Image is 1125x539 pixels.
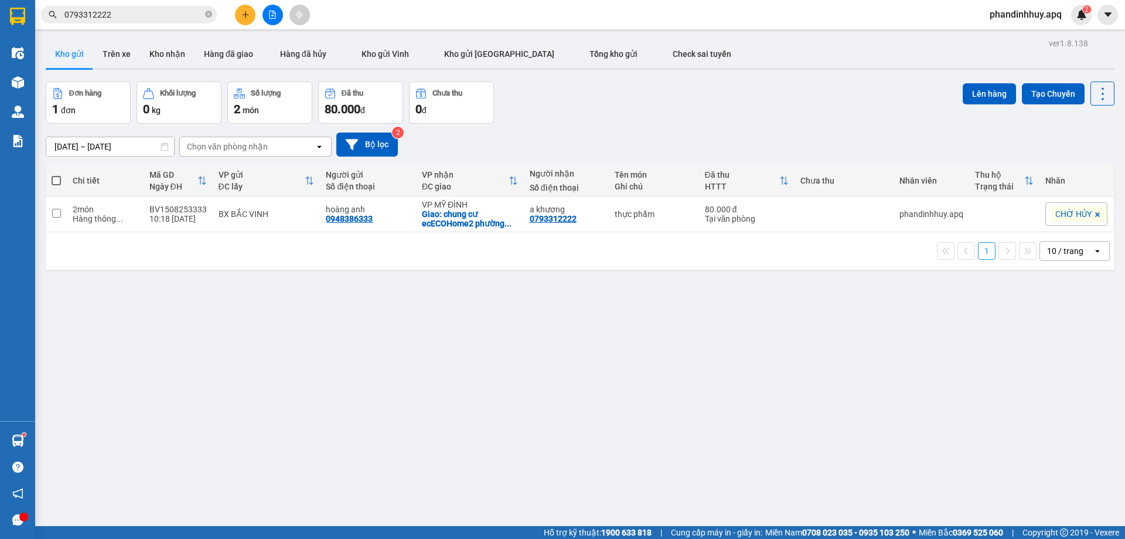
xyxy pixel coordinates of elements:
span: đ [422,106,427,115]
button: Đã thu80.000đ [318,82,403,124]
button: Bộ lọc [336,133,398,157]
span: Hàng đã hủy [280,49,326,59]
span: | [660,526,662,539]
div: HTTT [705,182,780,191]
img: solution-icon [12,135,24,147]
input: Select a date range. [46,137,174,156]
img: warehouse-icon [12,76,24,89]
div: Thu hộ [975,170,1024,179]
div: Trạng thái [975,182,1024,191]
button: Chưa thu0đ [409,82,494,124]
div: 0793312222 [530,214,577,223]
img: warehouse-icon [12,435,24,447]
div: Chi tiết [73,176,137,185]
span: 2 [1085,5,1089,13]
span: đ [360,106,365,115]
button: Đơn hàng1đơn [46,82,131,124]
span: đơn [61,106,76,115]
svg: open [315,142,324,151]
div: Chọn văn phòng nhận [187,141,268,152]
span: Cung cấp máy in - giấy in: [671,526,762,539]
div: VP nhận [422,170,509,179]
div: a khương [530,205,604,214]
div: 10:18 [DATE] [149,214,207,223]
span: 1 [52,102,59,116]
span: message [12,514,23,526]
div: BX BẮC VINH [219,209,315,219]
div: Nhãn [1045,176,1107,185]
span: Hỗ trợ kỹ thuật: [544,526,652,539]
button: Kho nhận [140,40,195,68]
input: Tìm tên, số ĐT hoặc mã đơn [64,8,203,21]
button: caret-down [1097,5,1118,25]
div: Ghi chú [615,182,693,191]
span: caret-down [1103,9,1113,20]
div: Đơn hàng [69,89,101,97]
div: Ngày ĐH [149,182,197,191]
div: phandinhhuy.apq [899,209,963,219]
div: Đã thu [705,170,780,179]
span: 0 [415,102,422,116]
span: phandinhhuy.apq [980,7,1071,22]
img: warehouse-icon [12,47,24,59]
span: món [243,106,259,115]
span: 0 [143,102,149,116]
span: Kho gửi [GEOGRAPHIC_DATA] [444,49,554,59]
span: question-circle [12,462,23,473]
div: Khối lượng [160,89,196,97]
span: close-circle [205,11,212,18]
button: aim [289,5,310,25]
div: Chưa thu [432,89,462,97]
span: Miền Bắc [919,526,1003,539]
button: Lên hàng [963,83,1016,104]
button: Số lượng2món [227,82,312,124]
span: 80.000 [325,102,360,116]
span: notification [12,488,23,499]
strong: 0369 525 060 [953,528,1003,537]
span: close-circle [205,9,212,21]
div: Người gửi [326,170,410,179]
span: ⚪️ [912,530,916,535]
button: plus [235,5,255,25]
div: VP MỸ ĐÌNH [422,200,518,209]
span: Miền Nam [765,526,909,539]
span: 2 [234,102,240,116]
div: Giao: chung cư ecECOHome2 phường đồng ngạc bác từ liêm HN [422,209,518,228]
div: Đã thu [342,89,363,97]
img: logo-vxr [10,8,25,25]
span: Tổng kho gửi [589,49,637,59]
div: hoàng anh [326,205,410,214]
div: BV1508253333 [149,205,207,214]
th: Toggle SortBy [144,165,213,196]
div: Số điện thoại [326,182,410,191]
div: 80.000 đ [705,205,789,214]
span: aim [295,11,304,19]
th: Toggle SortBy [699,165,795,196]
div: Hàng thông thường [73,214,137,223]
button: Kho gửi [46,40,93,68]
button: Trên xe [93,40,140,68]
div: 0948386333 [326,214,373,223]
sup: 2 [392,127,404,138]
span: Kho gửi Vinh [362,49,409,59]
th: Toggle SortBy [213,165,321,196]
span: plus [241,11,250,19]
span: CHỜ HỦY [1055,209,1092,219]
div: VP gửi [219,170,305,179]
div: Số điện thoại [530,183,604,192]
span: ... [116,214,123,223]
th: Toggle SortBy [969,165,1039,196]
div: 10 / trang [1047,245,1083,257]
div: ĐC giao [422,182,509,191]
button: file-add [262,5,283,25]
span: copyright [1060,528,1068,537]
sup: 1 [22,433,26,436]
div: Chưa thu [800,176,888,185]
div: Mã GD [149,170,197,179]
div: Người nhận [530,169,604,178]
sup: 2 [1083,5,1091,13]
button: Tạo Chuyến [1022,83,1085,104]
div: ver 1.8.138 [1049,37,1088,50]
strong: 1900 633 818 [601,528,652,537]
strong: 0708 023 035 - 0935 103 250 [802,528,909,537]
